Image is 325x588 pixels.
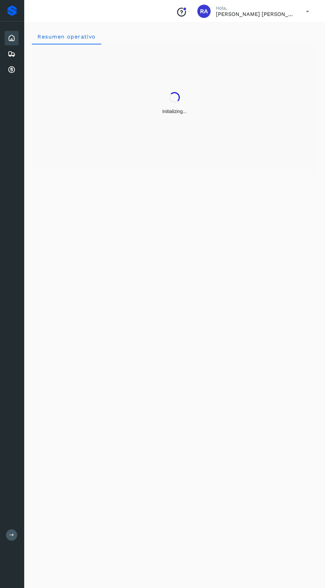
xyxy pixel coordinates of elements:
[37,33,96,40] span: Resumen operativo
[5,63,19,77] div: Cuentas por cobrar
[216,5,295,11] p: Hola,
[5,31,19,45] div: Inicio
[216,11,295,17] p: Raphael Argenis Rubio Becerril
[5,47,19,61] div: Embarques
